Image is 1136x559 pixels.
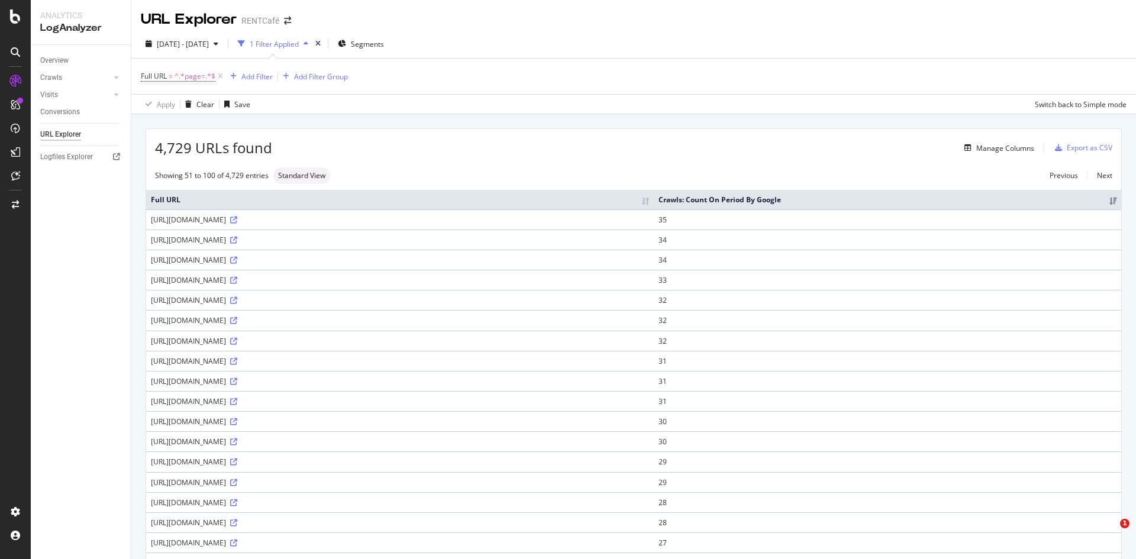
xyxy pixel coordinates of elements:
div: Analytics [40,9,121,21]
div: Add Filter Group [294,72,348,82]
span: [DATE] - [DATE] [157,39,209,49]
div: Overview [40,54,69,67]
td: 28 [654,512,1121,532]
div: Apply [157,99,175,109]
a: Logfiles Explorer [40,151,122,163]
span: ^.*page=.*$ [175,68,215,85]
div: Switch back to Simple mode [1035,99,1127,109]
div: [URL][DOMAIN_NAME] [151,477,649,487]
div: [URL][DOMAIN_NAME] [151,396,649,406]
td: 29 [654,451,1121,471]
a: Visits [40,89,111,101]
div: Export as CSV [1067,143,1112,153]
div: neutral label [273,167,330,184]
div: [URL][DOMAIN_NAME] [151,437,649,447]
button: 1 Filter Applied [233,34,313,53]
div: URL Explorer [141,9,237,30]
a: URL Explorer [40,128,122,141]
div: [URL][DOMAIN_NAME] [151,376,649,386]
div: [URL][DOMAIN_NAME] [151,538,649,548]
button: Segments [333,34,389,53]
td: 33 [654,270,1121,290]
div: RENTCafé [241,15,279,27]
div: Manage Columns [976,143,1034,153]
td: 29 [654,472,1121,492]
div: arrow-right-arrow-left [284,17,291,25]
a: Previous [1040,167,1087,184]
button: [DATE] - [DATE] [141,34,223,53]
td: 27 [654,532,1121,552]
th: Crawls: Count On Period By Google: activate to sort column ascending [654,190,1121,209]
td: 31 [654,371,1121,391]
button: Add Filter [225,69,273,83]
div: [URL][DOMAIN_NAME] [151,215,649,225]
div: [URL][DOMAIN_NAME] [151,497,649,508]
span: 4,729 URLs found [155,138,272,158]
button: Clear [180,95,214,114]
span: = [169,71,173,81]
div: [URL][DOMAIN_NAME] [151,315,649,325]
button: Apply [141,95,175,114]
div: [URL][DOMAIN_NAME] [151,235,649,245]
button: Save [220,95,250,114]
th: Full URL: activate to sort column ascending [146,190,654,209]
td: 31 [654,351,1121,371]
div: [URL][DOMAIN_NAME] [151,416,649,426]
td: 31 [654,391,1121,411]
td: 30 [654,411,1121,431]
a: Conversions [40,106,122,118]
div: Add Filter [241,72,273,82]
div: LogAnalyzer [40,21,121,35]
span: 1 [1120,519,1129,528]
td: 28 [654,492,1121,512]
div: Save [234,99,250,109]
div: Showing 51 to 100 of 4,729 entries [155,170,269,180]
div: [URL][DOMAIN_NAME] [151,356,649,366]
button: Manage Columns [960,141,1034,155]
button: Export as CSV [1050,138,1112,157]
td: 32 [654,310,1121,330]
span: Full URL [141,71,167,81]
div: [URL][DOMAIN_NAME] [151,336,649,346]
div: [URL][DOMAIN_NAME] [151,255,649,265]
iframe: Intercom live chat [1096,519,1124,547]
div: Visits [40,89,58,101]
td: 34 [654,250,1121,270]
div: Conversions [40,106,80,118]
div: [URL][DOMAIN_NAME] [151,295,649,305]
button: Add Filter Group [278,69,348,83]
td: 32 [654,290,1121,310]
div: Crawls [40,72,62,84]
div: Logfiles Explorer [40,151,93,163]
div: [URL][DOMAIN_NAME] [151,457,649,467]
td: 32 [654,331,1121,351]
div: times [313,38,323,50]
td: 35 [654,209,1121,230]
div: URL Explorer [40,128,81,141]
a: Next [1087,167,1112,184]
div: 1 Filter Applied [250,39,299,49]
button: Switch back to Simple mode [1030,95,1127,114]
span: Standard View [278,172,325,179]
div: Clear [196,99,214,109]
td: 30 [654,431,1121,451]
a: Crawls [40,72,111,84]
div: [URL][DOMAIN_NAME] [151,275,649,285]
span: Segments [351,39,384,49]
a: Overview [40,54,122,67]
td: 34 [654,230,1121,250]
div: [URL][DOMAIN_NAME] [151,518,649,528]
